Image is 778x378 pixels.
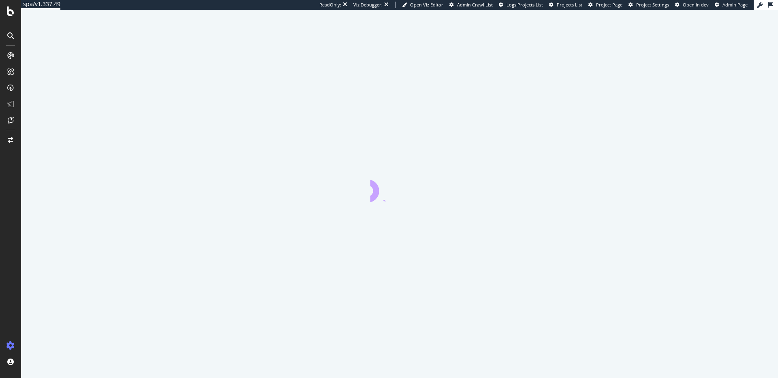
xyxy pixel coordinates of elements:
a: Open in dev [675,2,709,8]
span: Projects List [557,2,582,8]
span: Project Settings [636,2,669,8]
a: Open Viz Editor [402,2,443,8]
div: animation [370,173,429,202]
span: Logs Projects List [507,2,543,8]
span: Project Page [596,2,622,8]
span: Admin Crawl List [457,2,493,8]
span: Open Viz Editor [410,2,443,8]
a: Project Page [588,2,622,8]
span: Admin Page [722,2,748,8]
a: Admin Crawl List [449,2,493,8]
a: Admin Page [715,2,748,8]
div: ReadOnly: [319,2,341,8]
a: Project Settings [628,2,669,8]
div: Viz Debugger: [353,2,383,8]
a: Projects List [549,2,582,8]
a: Logs Projects List [499,2,543,8]
span: Open in dev [683,2,709,8]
